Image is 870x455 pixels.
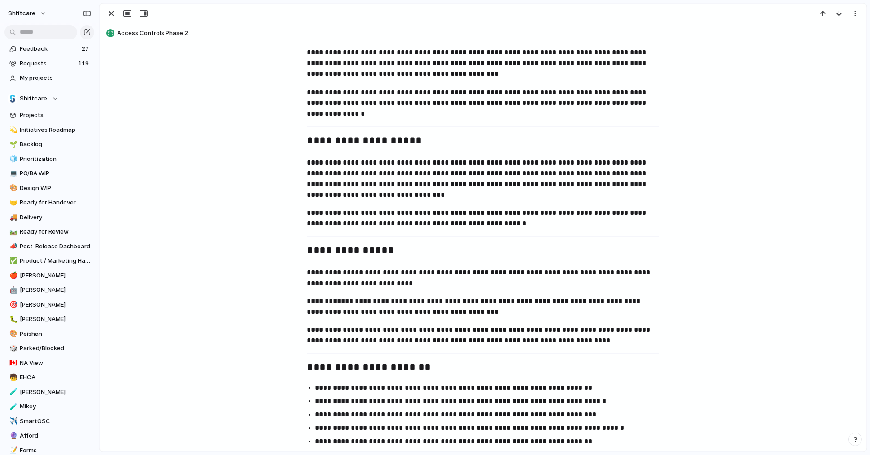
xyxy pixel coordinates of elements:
[20,402,91,411] span: Mikey
[20,373,91,382] span: EHCA
[8,417,17,426] button: ✈️
[9,343,16,354] div: 🎲
[20,155,91,164] span: Prioritization
[9,358,16,368] div: 🇨🇦
[20,271,91,280] span: [PERSON_NAME]
[9,416,16,426] div: ✈️
[9,198,16,208] div: 🤝
[4,211,94,224] a: 🚚Delivery
[9,299,16,310] div: 🎯
[4,327,94,341] a: 🎨Peishan
[9,241,16,251] div: 📣
[20,74,91,82] span: My projects
[4,167,94,180] a: 💻PO/BA WIP
[8,388,17,397] button: 🧪
[20,431,91,440] span: Afford
[9,154,16,164] div: 🧊
[104,26,862,40] button: Access Controls Phase 2
[4,152,94,166] a: 🧊Prioritization
[4,42,94,56] a: Feedback27
[8,373,17,382] button: 🧒
[20,169,91,178] span: PO/BA WIP
[4,429,94,442] div: 🔮Afford
[8,256,17,265] button: ✅
[20,242,91,251] span: Post-Release Dashboard
[8,300,17,309] button: 🎯
[8,329,17,338] button: 🎨
[20,184,91,193] span: Design WIP
[8,140,17,149] button: 🌱
[8,431,17,440] button: 🔮
[9,125,16,135] div: 💫
[9,169,16,179] div: 💻
[8,9,35,18] span: shiftcare
[4,138,94,151] a: 🌱Backlog
[9,183,16,193] div: 🎨
[9,373,16,383] div: 🧒
[8,359,17,368] button: 🇨🇦
[20,256,91,265] span: Product / Marketing Handover
[20,126,91,134] span: Initiatives Roadmap
[4,342,94,355] a: 🎲Parked/Blocked
[20,94,48,103] span: Shiftcare
[82,44,91,53] span: 27
[20,359,91,368] span: NA View
[4,386,94,399] a: 🧪[PERSON_NAME]
[4,298,94,312] a: 🎯[PERSON_NAME]
[8,169,17,178] button: 💻
[4,225,94,238] a: 🛤️Ready for Review
[4,283,94,297] div: 🤖[PERSON_NAME]
[4,182,94,195] a: 🎨Design WIP
[4,123,94,137] a: 💫Initiatives Roadmap
[9,256,16,266] div: ✅
[4,400,94,413] a: 🧪Mikey
[8,213,17,222] button: 🚚
[4,312,94,326] a: 🐛[PERSON_NAME]
[8,446,17,455] button: 📝
[9,139,16,150] div: 🌱
[9,227,16,237] div: 🛤️
[20,213,91,222] span: Delivery
[4,415,94,428] a: ✈️SmartOSC
[4,356,94,370] a: 🇨🇦NA View
[9,270,16,281] div: 🍎
[20,198,91,207] span: Ready for Handover
[20,344,91,353] span: Parked/Blocked
[4,57,94,70] a: Requests119
[8,344,17,353] button: 🎲
[8,198,17,207] button: 🤝
[9,387,16,397] div: 🧪
[8,271,17,280] button: 🍎
[9,431,16,441] div: 🔮
[8,315,17,324] button: 🐛
[20,140,91,149] span: Backlog
[8,126,17,134] button: 💫
[4,6,51,21] button: shiftcare
[117,29,862,38] span: Access Controls Phase 2
[4,371,94,384] div: 🧒EHCA
[20,286,91,295] span: [PERSON_NAME]
[20,300,91,309] span: [PERSON_NAME]
[4,240,94,253] a: 📣Post-Release Dashboard
[8,155,17,164] button: 🧊
[4,196,94,209] a: 🤝Ready for Handover
[4,269,94,282] a: 🍎[PERSON_NAME]
[20,111,91,120] span: Projects
[8,184,17,193] button: 🎨
[20,59,75,68] span: Requests
[9,314,16,325] div: 🐛
[9,285,16,295] div: 🤖
[20,446,91,455] span: Forms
